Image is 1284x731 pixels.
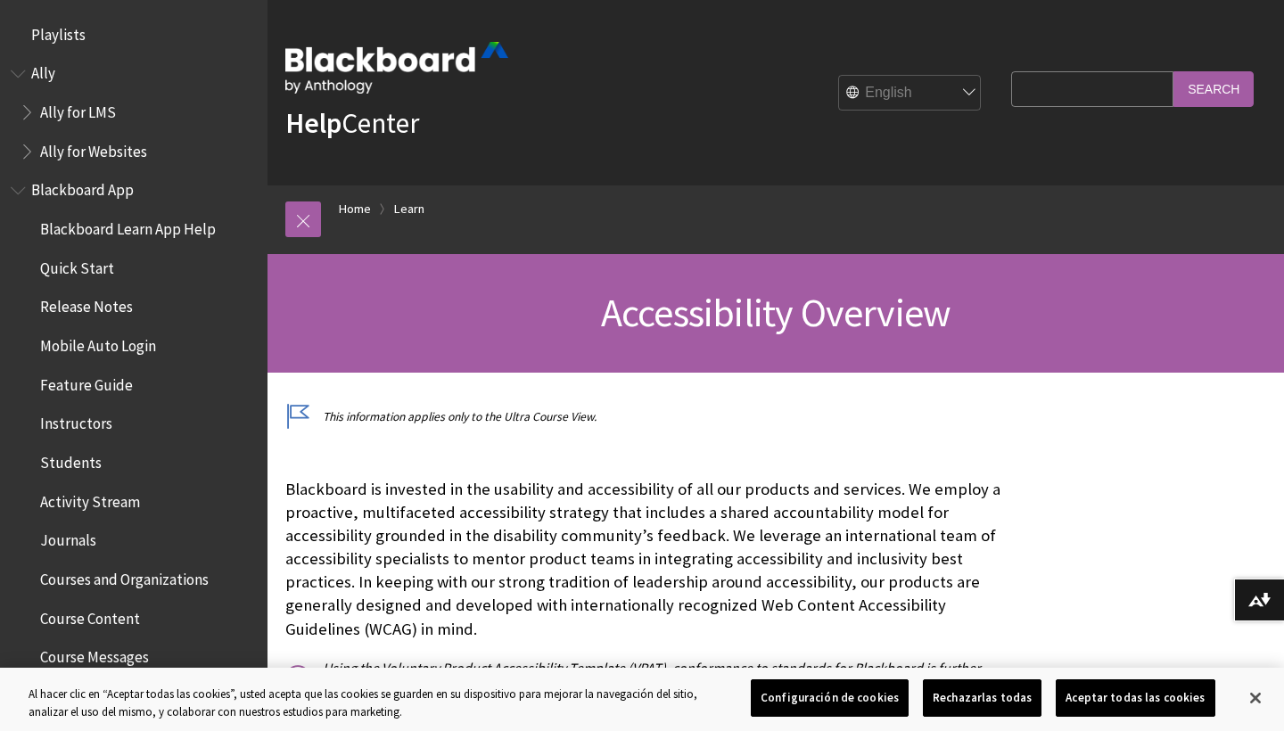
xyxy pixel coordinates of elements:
[285,42,508,94] img: Blackboard by Anthology
[285,105,419,141] a: HelpCenter
[1236,678,1275,718] button: Cerrar
[285,478,1002,641] p: Blackboard is invested in the usability and accessibility of all our products and services. We em...
[29,686,706,720] div: Al hacer clic en “Aceptar todas las cookies”, usted acepta que las cookies se guarden en su dispo...
[601,288,951,337] span: Accessibility Overview
[285,658,1002,698] p: Using the Voluntary Product Accessibility Template (VPAT), conformance to standards for Blackboar...
[40,292,133,316] span: Release Notes
[394,198,424,220] a: Learn
[339,198,371,220] a: Home
[40,214,216,238] span: Blackboard Learn App Help
[40,448,102,472] span: Students
[40,604,140,628] span: Course Content
[285,105,342,141] strong: Help
[1056,679,1214,717] button: Aceptar todas las cookies
[1173,71,1254,106] input: Search
[40,487,140,511] span: Activity Stream
[40,136,147,160] span: Ally for Websites
[839,76,982,111] select: Site Language Selector
[40,643,149,667] span: Course Messages
[11,59,257,167] nav: Book outline for Anthology Ally Help
[40,370,133,394] span: Feature Guide
[751,679,909,717] button: Configuración de cookies
[31,59,55,83] span: Ally
[31,176,134,200] span: Blackboard App
[40,253,114,277] span: Quick Start
[285,408,1002,425] p: This information applies only to the Ultra Course View.
[40,564,209,588] span: Courses and Organizations
[31,20,86,44] span: Playlists
[40,526,96,550] span: Journals
[40,409,112,433] span: Instructors
[11,20,257,50] nav: Book outline for Playlists
[40,331,156,355] span: Mobile Auto Login
[923,679,1041,717] button: Rechazarlas todas
[40,97,116,121] span: Ally for LMS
